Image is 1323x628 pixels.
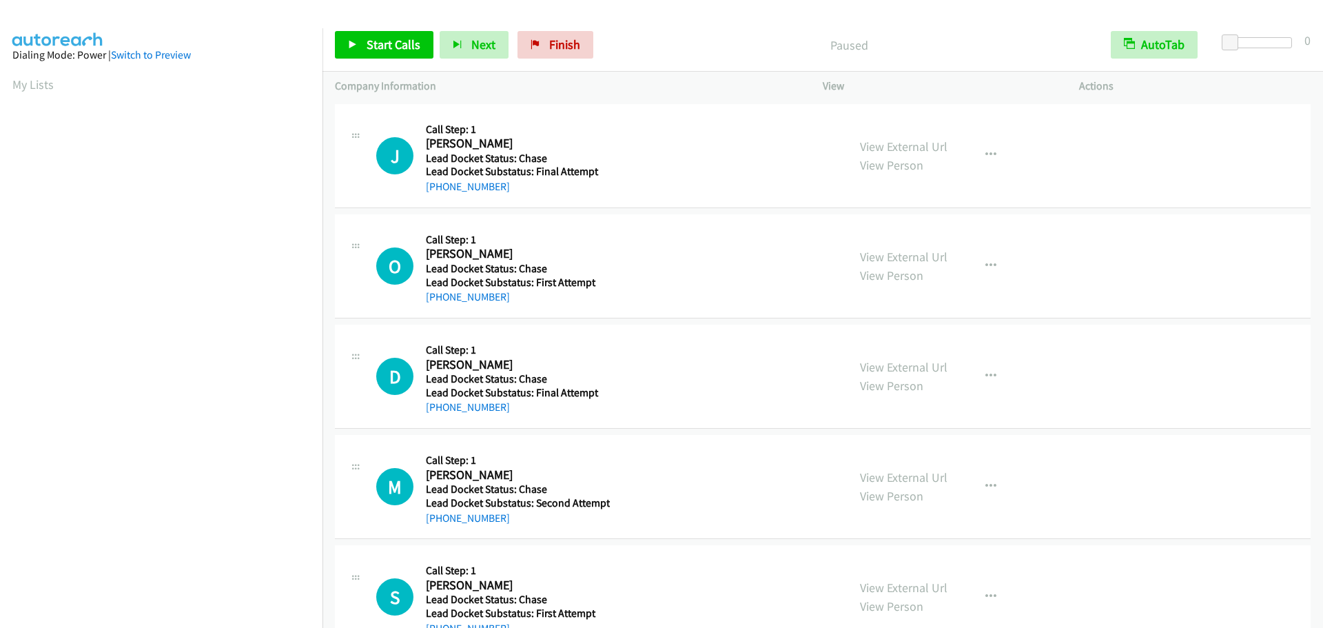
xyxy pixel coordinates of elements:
[376,358,413,395] div: The call is yet to be attempted
[426,180,510,193] a: [PHONE_NUMBER]
[376,137,413,174] div: The call is yet to be attempted
[426,165,606,179] h5: Lead Docket Substatus: Final Attempt
[1229,37,1292,48] div: Delay between calls (in seconds)
[426,467,606,483] h2: [PERSON_NAME]
[426,578,606,594] h2: [PERSON_NAME]
[426,123,606,136] h5: Call Step: 1
[376,247,413,285] div: The call is yet to be attempted
[376,137,413,174] h1: J
[426,290,510,303] a: [PHONE_NUMBER]
[426,511,510,525] a: [PHONE_NUMBER]
[376,578,413,616] div: The call is yet to be attempted
[426,233,606,247] h5: Call Step: 1
[426,343,606,357] h5: Call Step: 1
[376,578,413,616] h1: S
[860,469,947,485] a: View External Url
[335,78,798,94] p: Company Information
[426,246,606,262] h2: [PERSON_NAME]
[860,139,947,154] a: View External Url
[426,483,610,496] h5: Lead Docket Status: Chase
[860,580,947,596] a: View External Url
[471,37,495,52] span: Next
[440,31,509,59] button: Next
[426,357,606,373] h2: [PERSON_NAME]
[860,378,923,394] a: View Person
[612,36,1086,54] p: Paused
[367,37,420,52] span: Start Calls
[860,157,923,173] a: View Person
[426,386,606,400] h5: Lead Docket Substatus: Final Attempt
[860,359,947,375] a: View External Url
[426,262,606,276] h5: Lead Docket Status: Chase
[426,401,510,414] a: [PHONE_NUMBER]
[549,37,580,52] span: Finish
[426,564,606,578] h5: Call Step: 1
[860,598,923,614] a: View Person
[426,593,606,607] h5: Lead Docket Status: Chase
[860,488,923,504] a: View Person
[335,31,433,59] a: Start Calls
[860,249,947,265] a: View External Url
[1111,31,1198,59] button: AutoTab
[111,48,191,61] a: Switch to Preview
[426,454,610,467] h5: Call Step: 1
[376,468,413,505] div: The call is yet to be attempted
[823,78,1054,94] p: View
[426,136,606,152] h2: [PERSON_NAME]
[426,372,606,386] h5: Lead Docket Status: Chase
[376,358,413,395] h1: D
[1079,78,1311,94] p: Actions
[376,247,413,285] h1: O
[12,47,310,63] div: Dialing Mode: Power |
[376,468,413,505] h1: M
[426,276,606,290] h5: Lead Docket Substatus: First Attempt
[426,152,606,165] h5: Lead Docket Status: Chase
[1304,31,1311,50] div: 0
[517,31,593,59] a: Finish
[426,496,610,510] h5: Lead Docket Substatus: Second Attempt
[12,77,54,92] a: My Lists
[426,607,606,620] h5: Lead Docket Substatus: First Attempt
[860,267,923,283] a: View Person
